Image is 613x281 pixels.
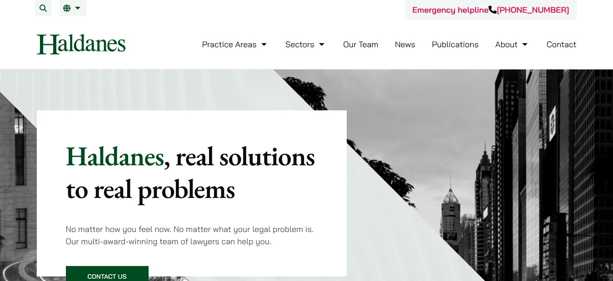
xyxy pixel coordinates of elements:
[395,39,415,49] a: News
[547,39,577,49] a: Contact
[66,139,318,205] p: Haldanes
[343,39,378,49] a: Our Team
[495,39,530,49] a: About
[37,34,125,54] img: Logo of Haldanes
[285,39,326,49] a: Sectors
[412,5,569,15] a: Emergency helpline[PHONE_NUMBER]
[202,39,269,49] a: Practice Areas
[432,39,479,49] a: Publications
[63,5,83,12] a: EN
[66,223,318,247] p: No matter how you feel now. No matter what your legal problem is. Our multi-award-winning team of...
[66,138,315,206] mark: , real solutions to real problems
